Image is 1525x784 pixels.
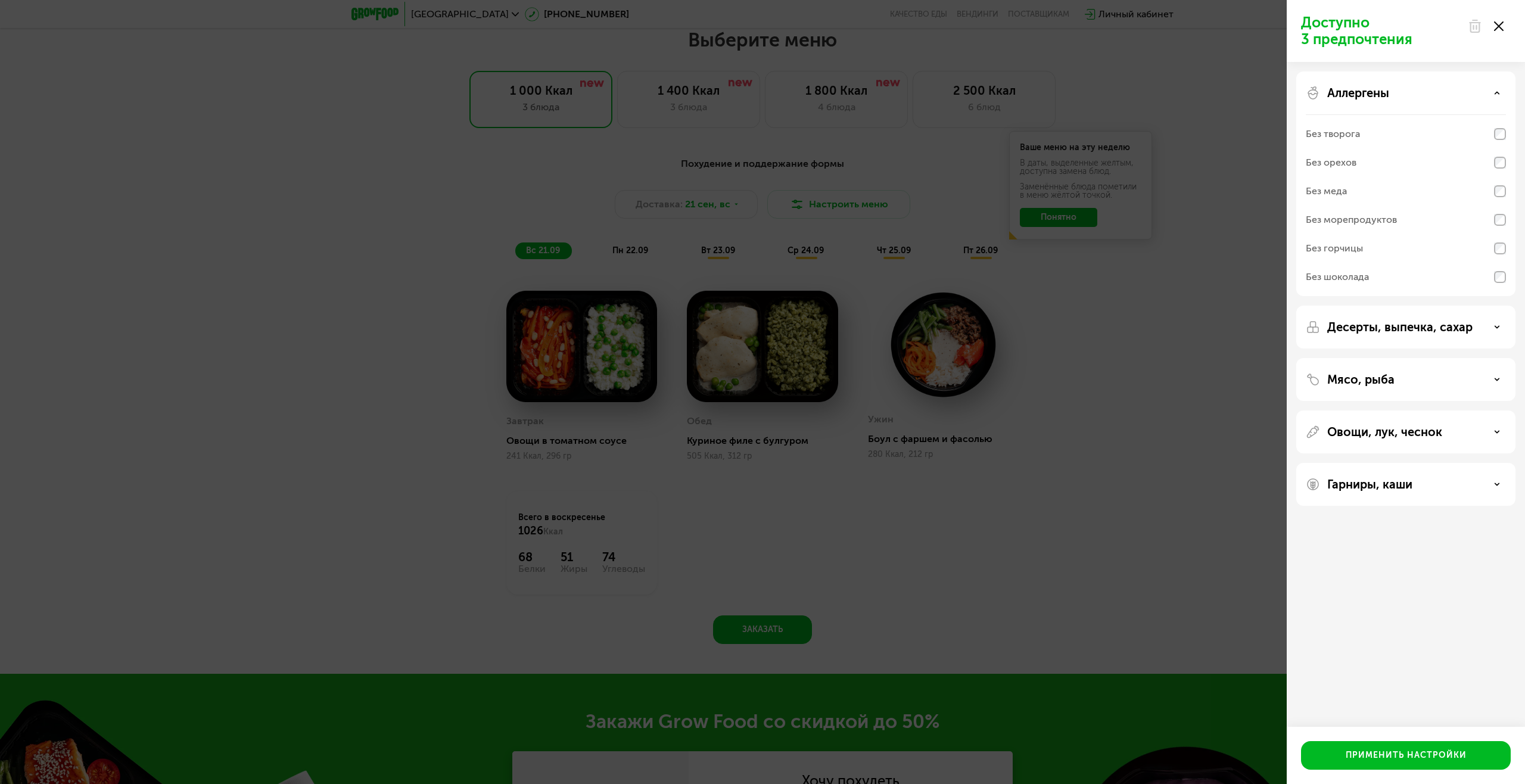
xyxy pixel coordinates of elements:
p: Мясо, рыба [1327,372,1395,387]
p: Гарниры, каши [1327,477,1412,491]
p: Аллергены [1327,86,1389,100]
div: Без орехов [1306,155,1356,170]
div: Без морепродуктов [1306,213,1397,227]
p: Десерты, выпечка, сахар [1327,320,1473,334]
div: Без шоколада [1306,270,1369,284]
div: Без меда [1306,184,1347,198]
button: Применить настройки [1301,741,1511,770]
p: Доступно 3 предпочтения [1301,14,1461,48]
p: Овощи, лук, чеснок [1327,425,1442,439]
div: Без горчицы [1306,241,1363,256]
div: Без творога [1306,127,1360,141]
div: Применить настройки [1346,749,1467,761]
